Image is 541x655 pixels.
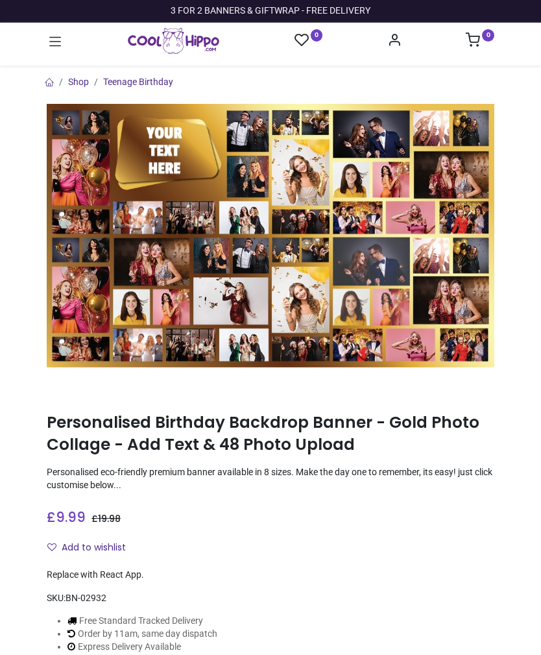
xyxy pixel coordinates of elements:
h1: Personalised Birthday Backdrop Banner - Gold Photo Collage - Add Text & 48 Photo Upload [47,412,494,456]
div: Replace with React App. [47,569,494,582]
li: Express Delivery Available [67,641,249,654]
button: Add to wishlistAdd to wishlist [47,537,137,559]
span: £ [91,512,121,525]
a: 0 [466,36,494,47]
i: Add to wishlist [47,543,56,552]
a: 0 [295,32,323,49]
img: Personalised Birthday Backdrop Banner - Gold Photo Collage - Add Text & 48 Photo Upload [47,104,494,367]
sup: 0 [482,29,494,42]
sup: 0 [311,29,323,42]
a: Teenage Birthday [103,77,173,87]
p: Personalised eco-friendly premium banner available in 8 sizes. Make the day one to remember, its ... [47,466,494,491]
span: £ [47,508,86,526]
a: Logo of Cool Hippo [128,28,219,54]
img: Cool Hippo [128,28,219,54]
li: Order by 11am, same day dispatch [67,628,249,641]
a: Account Info [387,36,402,47]
span: 19.98 [98,512,121,525]
li: Free Standard Tracked Delivery [67,615,249,628]
span: 9.99 [56,508,86,526]
span: BN-02932 [66,593,106,603]
div: SKU: [47,592,494,605]
div: 3 FOR 2 BANNERS & GIFTWRAP - FREE DELIVERY [171,5,370,18]
a: Shop [68,77,89,87]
